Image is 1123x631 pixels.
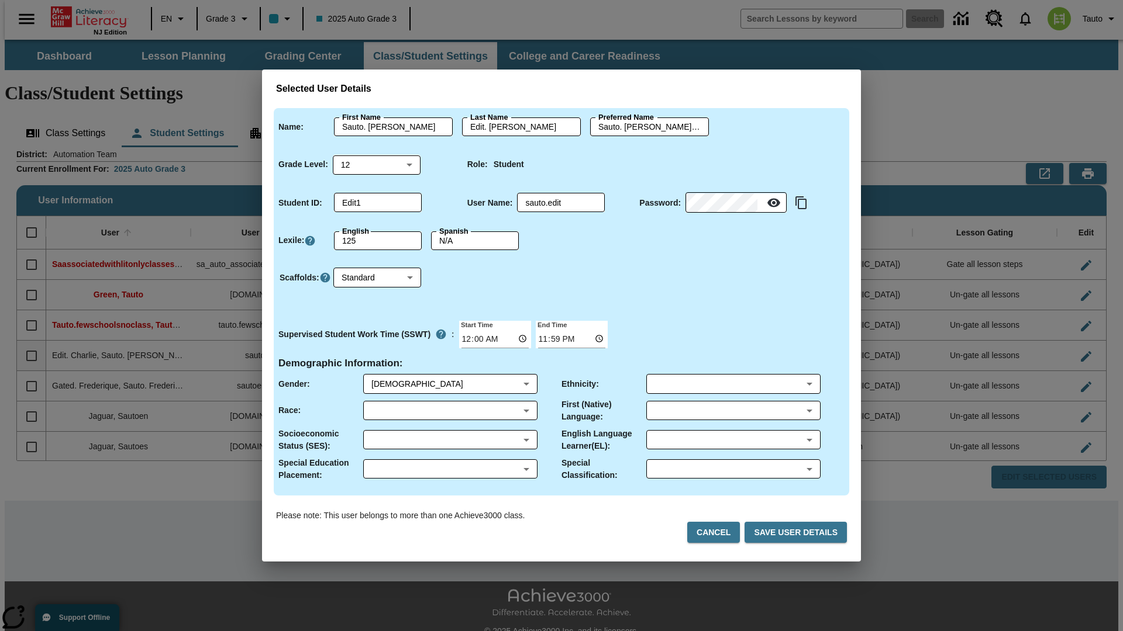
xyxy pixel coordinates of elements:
[278,121,304,133] p: Name :
[278,324,454,345] div: :
[278,328,430,341] p: Supervised Student Work Time (SSWT)
[467,158,488,171] p: Role :
[333,268,421,287] div: Scaffolds
[278,404,301,417] p: Race :
[517,193,605,212] div: User Name
[430,324,452,345] button: Supervised Student Work Time is the timeframe when students can take LevelSet and when lessons ar...
[333,268,421,287] div: Standard
[278,197,322,209] p: Student ID :
[333,155,421,174] div: 12
[278,457,363,481] p: Special Education Placement :
[685,193,787,213] div: Password
[687,522,740,543] button: Cancel
[278,358,403,370] h4: Demographic Information :
[561,428,646,452] p: English Language Learner(EL) :
[745,522,847,543] button: Save User Details
[334,193,422,212] div: Student ID
[278,378,310,390] p: Gender :
[276,509,525,522] p: Please note: This user belongs to more than one Achieve3000 class.
[280,272,319,284] p: Scaffolds :
[333,155,421,174] div: Grade Level
[459,320,493,329] label: Start Time
[342,226,369,237] label: English
[561,457,646,481] p: Special Classification :
[561,398,646,423] p: First (Native) Language :
[639,197,681,209] p: Password :
[470,112,508,123] label: Last Name
[494,158,524,171] p: Student
[278,158,328,171] p: Grade Level :
[278,428,363,452] p: Socioeconomic Status (SES) :
[342,112,381,123] label: First Name
[304,235,316,247] a: Click here to know more about Lexiles, Will open in new tab
[762,191,786,214] button: Reveal Password
[371,378,519,390] div: Male
[467,197,513,209] p: User Name :
[536,320,567,329] label: End Time
[598,112,654,123] label: Preferred Name
[561,378,599,390] p: Ethnicity :
[319,272,331,284] button: Click here to know more about Scaffolds
[791,193,811,213] button: Copy text to clipboard
[278,234,304,247] p: Lexile :
[276,84,847,95] h3: Selected User Details
[439,226,469,237] label: Spanish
